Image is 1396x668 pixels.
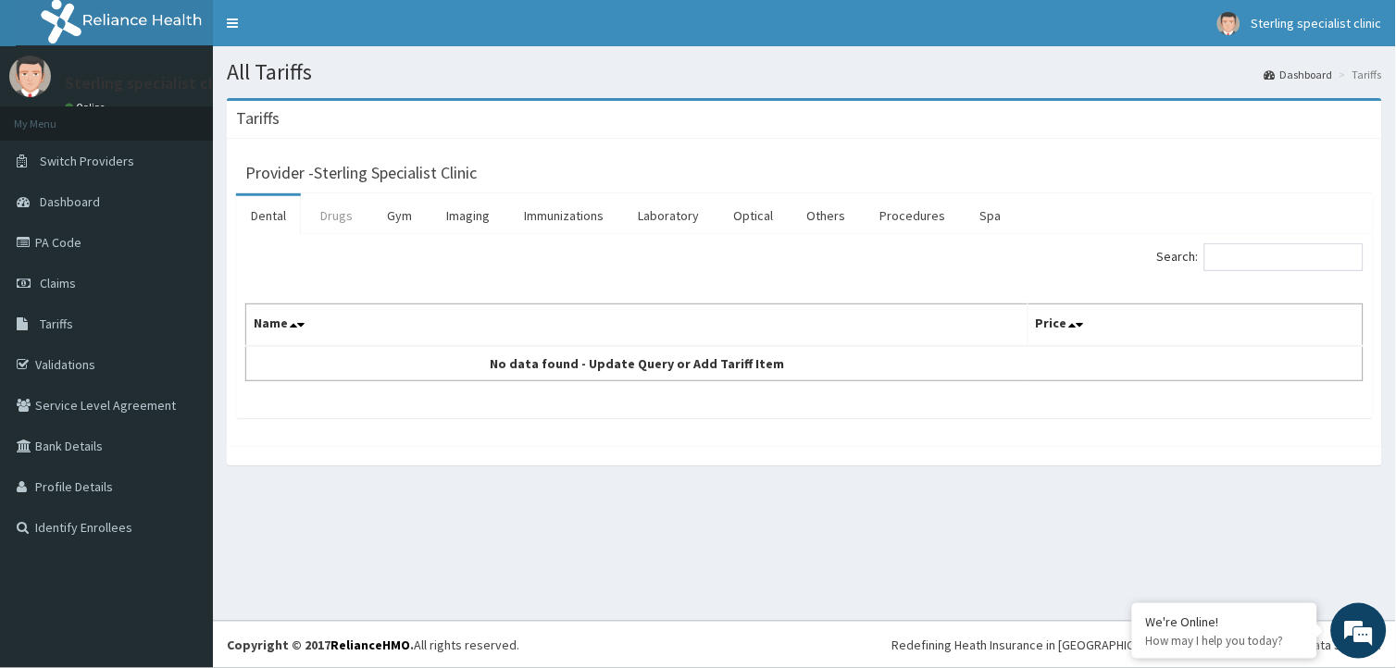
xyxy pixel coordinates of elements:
[236,110,280,127] h3: Tariffs
[40,153,134,169] span: Switch Providers
[866,196,961,235] a: Procedures
[9,56,51,97] img: User Image
[431,196,505,235] a: Imaging
[1217,12,1240,35] img: User Image
[245,165,477,181] h3: Provider - Sterling Specialist Clinic
[40,315,73,332] span: Tariffs
[246,346,1028,381] td: No data found - Update Query or Add Tariff Item
[236,196,301,235] a: Dental
[65,75,238,92] p: Sterling specialist clinic
[892,636,1382,654] div: Redefining Heath Insurance in [GEOGRAPHIC_DATA] using Telemedicine and Data Science!
[1146,633,1303,649] p: How may I help you today?
[246,304,1028,347] th: Name
[718,196,788,235] a: Optical
[213,621,1396,668] footer: All rights reserved.
[966,196,1016,235] a: Spa
[330,637,410,653] a: RelianceHMO
[1335,67,1382,82] li: Tariffs
[509,196,618,235] a: Immunizations
[305,196,368,235] a: Drugs
[227,60,1382,84] h1: All Tariffs
[1204,243,1364,271] input: Search:
[40,275,76,291] span: Claims
[792,196,861,235] a: Others
[1157,243,1364,271] label: Search:
[1252,15,1382,31] span: Sterling specialist clinic
[372,196,427,235] a: Gym
[623,196,714,235] a: Laboratory
[227,637,414,653] strong: Copyright © 2017 .
[1028,304,1363,347] th: Price
[65,101,109,114] a: Online
[1146,613,1303,630] div: We're Online!
[40,193,100,210] span: Dashboard
[1265,67,1333,82] a: Dashboard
